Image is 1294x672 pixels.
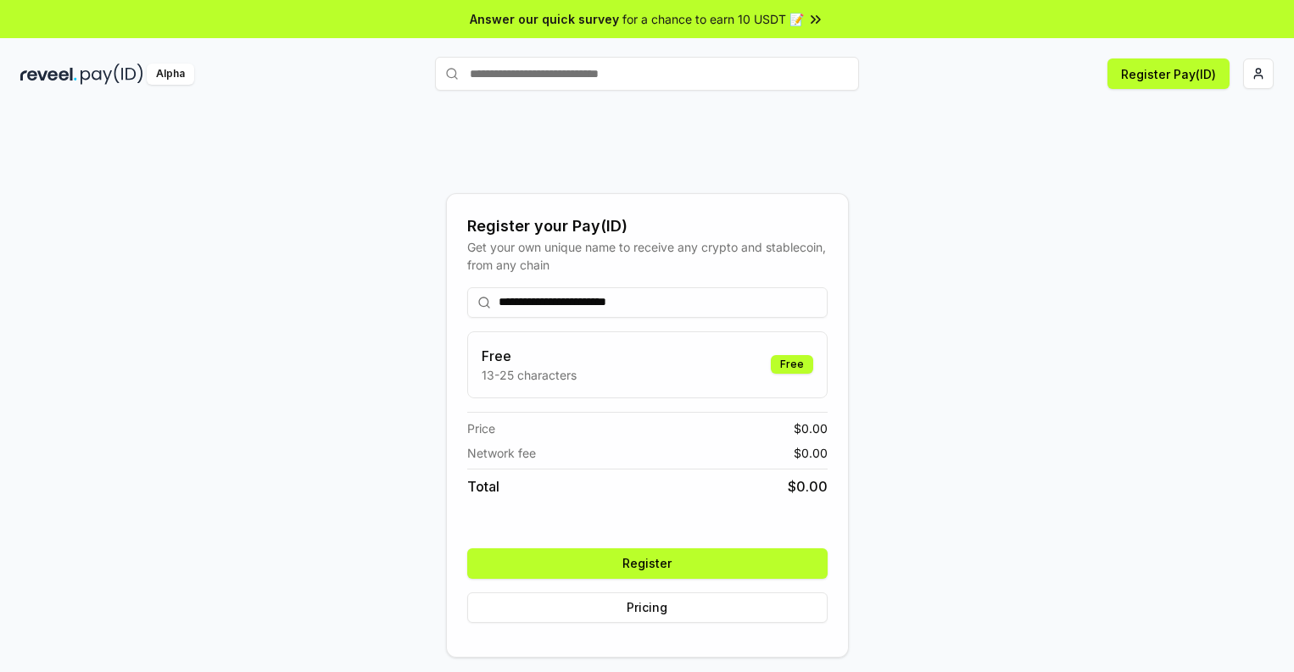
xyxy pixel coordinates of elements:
[482,366,577,384] p: 13-25 characters
[467,548,828,579] button: Register
[20,64,77,85] img: reveel_dark
[467,419,495,437] span: Price
[467,214,828,238] div: Register your Pay(ID)
[467,592,828,623] button: Pricing
[81,64,143,85] img: pay_id
[1107,58,1230,89] button: Register Pay(ID)
[470,10,619,28] span: Answer our quick survey
[794,444,828,462] span: $ 0.00
[771,355,813,374] div: Free
[467,444,536,462] span: Network fee
[482,346,577,366] h3: Free
[467,476,499,497] span: Total
[788,476,828,497] span: $ 0.00
[794,419,828,437] span: $ 0.00
[147,64,194,85] div: Alpha
[622,10,804,28] span: for a chance to earn 10 USDT 📝
[467,238,828,274] div: Get your own unique name to receive any crypto and stablecoin, from any chain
